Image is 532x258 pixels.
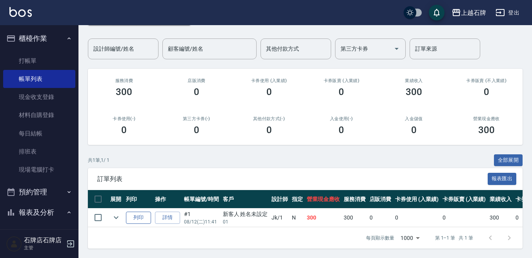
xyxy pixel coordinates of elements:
div: 新客人 姓名未設定 [223,210,268,218]
button: save [429,5,445,20]
img: Logo [9,7,32,17]
a: 帳單列表 [3,70,75,88]
a: 現場電腦打卡 [3,161,75,179]
h3: 0 [266,124,272,135]
th: 服務消費 [342,190,368,209]
div: 1000 [397,227,423,249]
p: 08/12 (二) 11:41 [184,218,219,225]
button: 櫃檯作業 [3,28,75,49]
th: 營業現金應收 [305,190,342,209]
th: 店販消費 [368,190,394,209]
a: 報表目錄 [3,225,75,243]
th: 卡券販賣 (入業績) [441,190,488,209]
button: expand row [110,212,122,223]
p: 共 1 筆, 1 / 1 [88,157,109,164]
th: 設計師 [270,190,290,209]
td: 300 [488,209,514,227]
button: 列印 [126,212,151,224]
th: 帳單編號/時間 [182,190,221,209]
h3: 0 [121,124,127,135]
a: 詳情 [155,212,180,224]
td: #1 [182,209,221,227]
button: 全部展開 [494,154,523,167]
a: 報表匯出 [488,175,517,182]
h5: 石牌店石牌店 [24,236,64,244]
h3: 0 [484,86,489,97]
th: 業績收入 [488,190,514,209]
h2: 營業現金應收 [459,116,513,121]
h3: 0 [339,86,344,97]
span: 訂單列表 [97,175,488,183]
p: 第 1–1 筆 共 1 筆 [435,234,473,242]
td: 0 [393,209,441,227]
h3: 0 [194,86,199,97]
h2: 入金使用(-) [315,116,368,121]
img: Person [6,236,22,252]
p: 每頁顯示數量 [366,234,394,242]
button: 預約管理 [3,182,75,202]
h3: 0 [411,124,417,135]
button: Open [390,42,403,55]
th: 卡券使用 (入業績) [393,190,441,209]
h3: 300 [478,124,495,135]
h2: 第三方卡券(-) [170,116,224,121]
button: 上越石牌 [448,5,489,21]
h2: 店販消費 [170,78,224,83]
h3: 0 [194,124,199,135]
div: 上越石牌 [461,8,486,18]
h2: 卡券使用(-) [97,116,151,121]
h2: 卡券使用 (入業績) [242,78,296,83]
a: 材料自購登錄 [3,106,75,124]
h3: 0 [266,86,272,97]
button: 報表及分析 [3,202,75,223]
h2: 其他付款方式(-) [242,116,296,121]
a: 每日結帳 [3,124,75,143]
h2: 卡券販賣 (入業績) [315,78,368,83]
th: 列印 [124,190,153,209]
td: 0 [441,209,488,227]
th: 展開 [108,190,124,209]
td: N [290,209,305,227]
h3: 300 [406,86,422,97]
p: 主管 [24,244,64,251]
h3: 0 [339,124,344,135]
td: 0 [368,209,394,227]
h3: 300 [116,86,132,97]
p: 01 [223,218,268,225]
h2: 業績收入 [387,78,441,83]
th: 指定 [290,190,305,209]
td: 300 [305,209,342,227]
a: 現金收支登錄 [3,88,75,106]
button: 登出 [492,5,523,20]
h2: 卡券販賣 (不入業績) [459,78,513,83]
td: 300 [342,209,368,227]
h3: 服務消費 [97,78,151,83]
td: Jk /1 [270,209,290,227]
button: 報表匯出 [488,173,517,185]
a: 打帳單 [3,52,75,70]
th: 操作 [153,190,182,209]
h2: 入金儲值 [387,116,441,121]
a: 排班表 [3,143,75,161]
th: 客戶 [221,190,270,209]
